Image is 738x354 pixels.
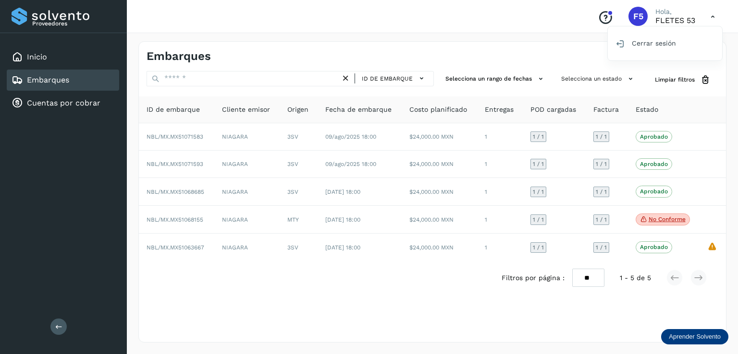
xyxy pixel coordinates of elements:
p: Proveedores [32,20,115,27]
a: Embarques [27,75,69,84]
div: Embarques [7,70,119,91]
div: Cerrar sesión [608,34,722,52]
div: Cuentas por cobrar [7,93,119,114]
div: Aprender Solvento [661,329,728,344]
a: Inicio [27,52,47,61]
div: Inicio [7,47,119,68]
a: Cuentas por cobrar [27,98,100,107]
p: Aprender Solvento [669,333,721,341]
